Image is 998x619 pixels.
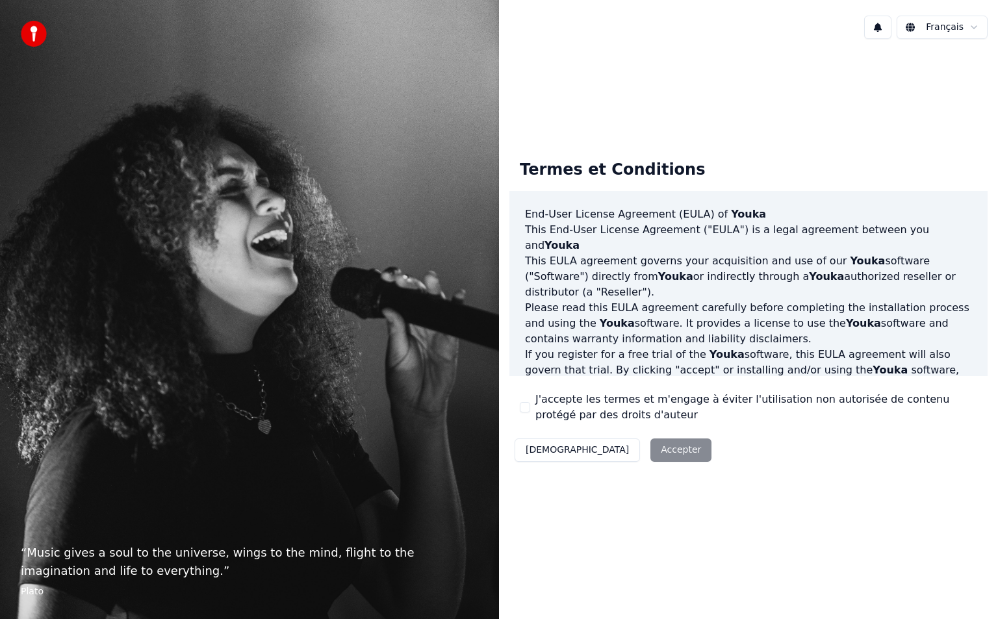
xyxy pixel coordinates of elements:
p: Please read this EULA agreement carefully before completing the installation process and using th... [525,300,972,347]
p: This EULA agreement governs your acquisition and use of our software ("Software") directly from o... [525,253,972,300]
span: Youka [710,348,745,360]
div: Termes et Conditions [509,149,715,191]
span: Youka [600,317,635,329]
img: youka [21,21,47,47]
p: This End-User License Agreement ("EULA") is a legal agreement between you and [525,222,972,253]
span: Youka [731,208,766,220]
span: Youka [809,270,844,283]
p: “ Music gives a soul to the universe, wings to the mind, flight to the imagination and life to ev... [21,544,478,580]
footer: Plato [21,585,478,598]
span: Youka [544,239,580,251]
span: Youka [846,317,881,329]
p: If you register for a free trial of the software, this EULA agreement will also govern that trial... [525,347,972,409]
label: J'accepte les termes et m'engage à éviter l'utilisation non autorisée de contenu protégé par des ... [535,392,977,423]
h3: End-User License Agreement (EULA) of [525,207,972,222]
button: [DEMOGRAPHIC_DATA] [515,438,640,462]
span: Youka [873,364,908,376]
span: Youka [850,255,885,267]
span: Youka [658,270,693,283]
